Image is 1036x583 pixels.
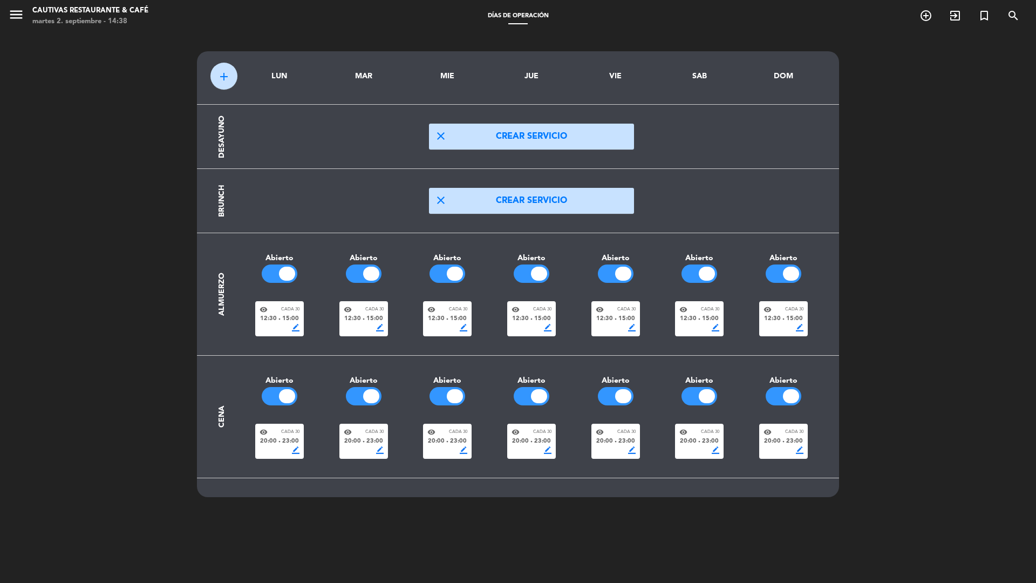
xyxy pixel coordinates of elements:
span: visibility [344,428,352,436]
span: add [217,70,230,83]
span: border_color [712,324,719,331]
div: Desayuno [216,116,228,158]
div: Abierto [405,252,489,265]
div: MAR [330,70,398,83]
span: 12:30 [764,314,781,324]
span: border_color [376,324,384,331]
span: fiber_manual_record [530,440,533,443]
span: Cada 30 [449,306,467,313]
span: 20:00 [764,437,781,446]
span: visibility [764,428,772,436]
button: closeCrear servicio [429,188,634,214]
div: Cena [216,406,228,428]
span: 20:00 [260,437,277,446]
button: menu [8,6,24,26]
span: 15:00 [534,314,551,324]
div: DOM [749,70,817,83]
span: visibility [260,306,268,314]
span: 12:30 [596,314,613,324]
span: Cada 30 [281,429,299,436]
span: 15:00 [618,314,635,324]
span: fiber_manual_record [363,318,365,320]
span: fiber_manual_record [782,318,785,320]
span: border_color [376,446,384,454]
span: fiber_manual_record [278,318,281,320]
span: visibility [427,306,435,314]
span: 15:00 [702,314,719,324]
span: Cada 30 [533,306,551,313]
span: Cada 30 [785,429,803,436]
div: SAB [666,70,734,83]
span: border_color [796,446,803,454]
span: border_color [544,446,551,454]
span: close [434,130,447,143]
span: 15:00 [786,314,803,324]
div: Abierto [237,252,322,265]
span: visibility [427,428,435,436]
div: Abierto [658,375,742,387]
span: 15:00 [366,314,383,324]
span: visibility [512,428,520,436]
div: Abierto [489,375,574,387]
span: fiber_manual_record [782,440,785,443]
span: 12:30 [680,314,697,324]
span: Cada 30 [701,306,719,313]
button: closeCrear servicio [429,124,634,150]
span: 23:00 [450,437,467,446]
span: 15:00 [450,314,467,324]
span: border_color [796,324,803,331]
span: 23:00 [534,437,551,446]
span: 12:30 [344,314,361,324]
span: border_color [628,324,636,331]
span: Cada 30 [785,306,803,313]
span: Cada 30 [365,429,384,436]
span: visibility [596,306,604,314]
div: Abierto [405,375,489,387]
span: Cada 30 [449,429,467,436]
i: add_circle_outline [919,9,932,22]
span: visibility [344,306,352,314]
div: Abierto [322,375,406,387]
div: Abierto [658,252,742,265]
span: border_color [544,324,551,331]
div: martes 2. septiembre - 14:38 [32,16,148,27]
span: border_color [292,446,299,454]
span: Cada 30 [701,429,719,436]
i: search [1007,9,1020,22]
span: 23:00 [366,437,383,446]
span: 12:30 [512,314,529,324]
span: fiber_manual_record [698,318,700,320]
span: 23:00 [786,437,803,446]
div: Abierto [741,252,826,265]
div: Abierto [489,252,574,265]
span: Cada 30 [365,306,384,313]
span: Cada 30 [281,306,299,313]
span: 20:00 [428,437,445,446]
span: visibility [679,428,687,436]
span: 12:30 [428,314,445,324]
span: 20:00 [680,437,697,446]
span: fiber_manual_record [446,440,448,443]
span: Días de Operación [482,13,554,19]
span: 12:30 [260,314,277,324]
span: close [434,194,447,207]
span: visibility [596,428,604,436]
div: Abierto [574,375,658,387]
div: Brunch [216,185,228,217]
span: fiber_manual_record [446,318,448,320]
span: visibility [764,306,772,314]
span: fiber_manual_record [615,440,617,443]
span: 20:00 [512,437,529,446]
div: LUN [246,70,313,83]
span: Cada 30 [617,429,636,436]
span: 20:00 [596,437,613,446]
span: 23:00 [618,437,635,446]
span: 20:00 [344,437,361,446]
span: 15:00 [282,314,299,324]
div: Abierto [741,375,826,387]
span: border_color [460,446,467,454]
div: VIE [582,70,650,83]
span: border_color [628,446,636,454]
span: Cada 30 [617,306,636,313]
button: add [210,63,237,90]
